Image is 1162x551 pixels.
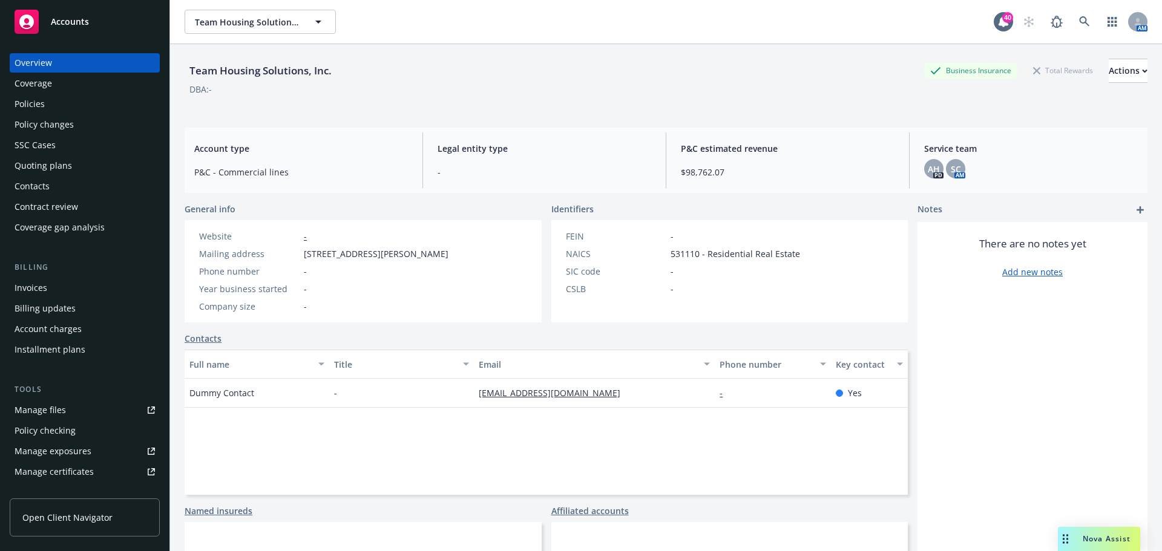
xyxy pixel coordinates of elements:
button: Phone number [715,350,830,379]
div: Year business started [199,282,299,295]
button: Email [474,350,715,379]
a: Policies [10,94,160,114]
div: Key contact [836,358,890,371]
a: Invoices [10,278,160,298]
div: Overview [15,53,52,73]
a: Start snowing [1017,10,1041,34]
a: Overview [10,53,160,73]
div: Contract review [15,197,78,217]
div: Phone number [199,265,299,278]
span: - [304,265,307,278]
a: Billing updates [10,299,160,318]
span: Dummy Contact [189,386,254,399]
span: Yes [848,386,862,399]
a: Contract review [10,197,160,217]
div: Manage claims [15,483,76,502]
a: Contacts [185,332,222,345]
div: Business Insurance [924,63,1017,78]
button: Nova Assist [1058,527,1140,551]
div: Policy changes [15,115,74,134]
span: - [671,282,674,295]
div: SIC code [566,265,666,278]
span: There are no notes yet [979,236,1086,251]
span: - [671,230,674,243]
a: Policy changes [10,115,160,134]
div: Manage exposures [15,442,91,461]
a: Quoting plans [10,156,160,175]
div: Invoices [15,278,47,298]
div: Quoting plans [15,156,72,175]
span: - [334,386,337,399]
span: Identifiers [551,203,594,215]
div: Team Housing Solutions, Inc. [185,63,336,79]
span: [STREET_ADDRESS][PERSON_NAME] [304,247,448,260]
div: Billing updates [15,299,76,318]
a: add [1133,203,1147,217]
a: Coverage gap analysis [10,218,160,237]
div: Total Rewards [1027,63,1099,78]
a: - [720,387,732,399]
button: Actions [1109,59,1147,83]
div: SSC Cases [15,135,56,155]
a: Coverage [10,74,160,93]
a: Search [1072,10,1097,34]
div: Mailing address [199,247,299,260]
div: Drag to move [1058,527,1073,551]
span: Open Client Navigator [22,511,113,524]
a: Switch app [1100,10,1124,34]
button: Key contact [831,350,908,379]
a: Named insureds [185,504,252,517]
div: Policy checking [15,421,76,440]
span: Legal entity type [438,142,651,155]
span: P&C estimated revenue [681,142,894,155]
div: Full name [189,358,311,371]
a: Installment plans [10,340,160,359]
a: Accounts [10,5,160,39]
div: Title [334,358,456,371]
div: Email [479,358,697,371]
span: Service team [924,142,1138,155]
a: Manage claims [10,483,160,502]
div: NAICS [566,247,666,260]
a: Add new notes [1002,266,1063,278]
div: Manage certificates [15,462,94,481]
span: P&C - Commercial lines [194,166,408,178]
div: DBA: - [189,83,212,96]
span: Account type [194,142,408,155]
a: SSC Cases [10,135,160,155]
div: Actions [1109,59,1147,82]
a: [EMAIL_ADDRESS][DOMAIN_NAME] [479,387,630,399]
a: Affiliated accounts [551,504,629,517]
a: Contacts [10,177,160,196]
div: Account charges [15,319,82,339]
span: - [671,265,674,278]
div: 40 [1002,12,1013,23]
div: Manage files [15,400,66,420]
div: Installment plans [15,340,85,359]
div: Policies [15,94,45,114]
a: - [304,230,307,242]
span: - [304,300,307,313]
span: Notes [917,203,942,217]
button: Team Housing Solutions, Inc. [185,10,336,34]
span: SC [951,163,961,175]
span: 531110 - Residential Real Estate [671,247,800,260]
div: Billing [10,261,160,273]
div: Company size [199,300,299,313]
a: Manage certificates [10,462,160,481]
a: Manage files [10,400,160,420]
a: Report a Bug [1045,10,1069,34]
div: Contacts [15,177,50,196]
span: - [438,166,651,178]
a: Manage exposures [10,442,160,461]
span: $98,762.07 [681,166,894,178]
div: Tools [10,383,160,396]
span: Team Housing Solutions, Inc. [195,16,300,28]
button: Title [329,350,474,379]
span: AH [928,163,940,175]
div: CSLB [566,282,666,295]
div: Coverage [15,74,52,93]
button: Full name [185,350,329,379]
span: Nova Assist [1083,533,1131,544]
